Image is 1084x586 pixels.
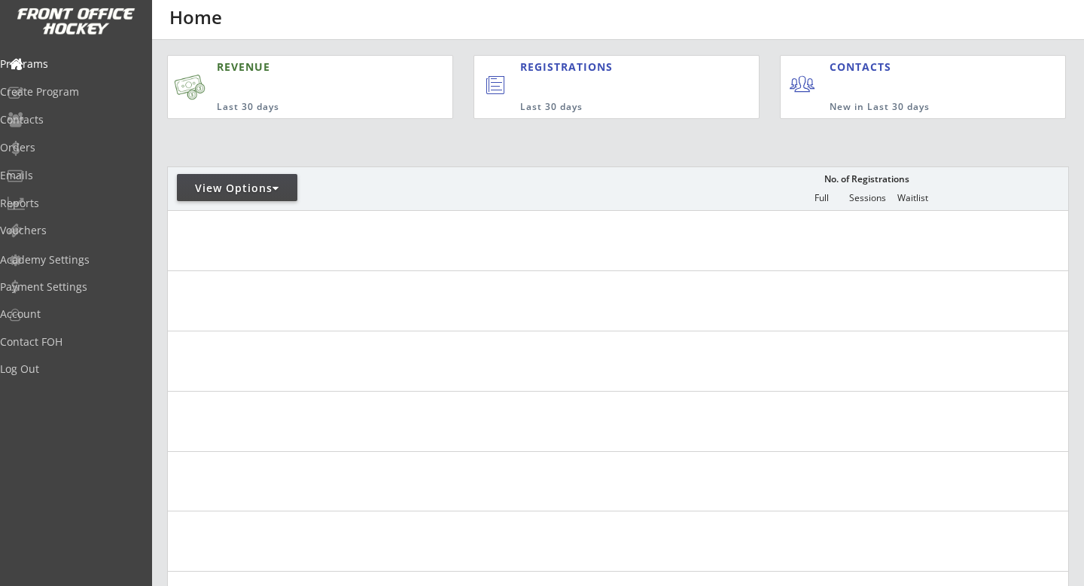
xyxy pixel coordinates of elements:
div: Sessions [845,193,890,203]
div: Waitlist [890,193,935,203]
div: CONTACTS [830,60,898,75]
div: No. of Registrations [820,174,913,185]
div: Full [799,193,844,203]
div: View Options [177,181,297,196]
div: New in Last 30 days [830,101,995,114]
div: Last 30 days [520,101,697,114]
div: REGISTRATIONS [520,60,692,75]
div: Last 30 days [217,101,383,114]
div: REVENUE [217,60,383,75]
